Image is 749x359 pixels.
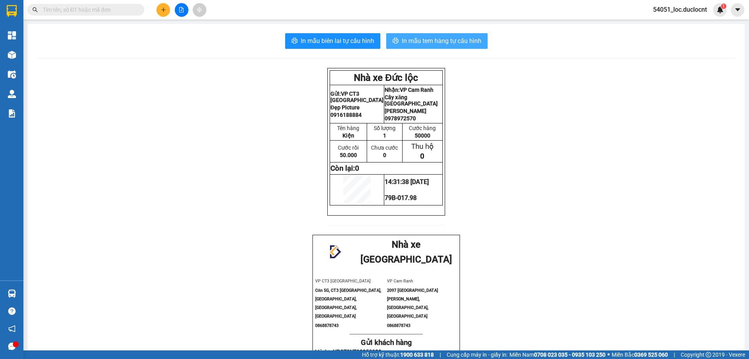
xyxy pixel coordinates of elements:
[330,91,383,103] span: VP CT3 [GEOGRAPHIC_DATA]
[722,4,725,9] span: 1
[400,352,434,358] strong: 1900 633 818
[3,38,58,43] span: VP CT3 [GEOGRAPHIC_DATA]
[8,289,16,298] img: warehouse-icon
[612,350,668,359] span: Miền Bắc
[333,348,382,354] span: VPCT3NT09250083
[156,3,170,17] button: plus
[385,94,438,107] span: Cây xăng [GEOGRAPHIC_DATA]
[285,33,380,49] button: printerIn mẫu biên lai tự cấu hình
[315,331,458,337] p: -----------------------------------------------
[721,4,726,9] sup: 1
[509,350,605,359] span: Miền Nam
[706,352,711,357] span: copyright
[647,5,713,14] span: 54051_loc.duclocnt
[8,325,16,332] span: notification
[193,3,206,17] button: aim
[8,109,16,118] img: solution-icon
[315,279,371,284] span: VP CT3 [GEOGRAPHIC_DATA]
[8,90,16,98] img: warehouse-icon
[315,348,382,354] span: Mã đơn:
[354,72,418,83] strong: Nhà xe Đức lộc
[392,38,399,45] span: printer
[440,350,441,359] span: |
[322,239,348,265] img: logo
[607,353,610,356] span: ⚪️
[315,288,381,319] span: Căn 5G, CT3 [GEOGRAPHIC_DATA], [GEOGRAPHIC_DATA], [GEOGRAPHIC_DATA], [GEOGRAPHIC_DATA]
[420,152,424,161] span: 0
[403,125,442,131] p: Cước hàng
[330,91,383,103] strong: Gửi:
[415,132,430,139] span: 50000
[383,132,386,139] span: 1
[179,7,184,13] span: file-add
[383,152,386,158] span: 0
[3,44,44,70] span: Căn 5G, CT3 [GEOGRAPHIC_DATA], [GEOGRAPHIC_DATA], [GEOGRAPHIC_DATA], [GEOGRAPHIC_DATA]
[386,33,488,49] button: printerIn mẫu tem hàng tự cấu hình
[731,3,744,17] button: caret-down
[447,350,508,359] span: Cung cấp máy in - giấy in:
[3,3,22,29] img: logo
[175,3,188,17] button: file-add
[400,87,433,93] span: VP Cam Ranh
[161,7,166,13] span: plus
[367,125,402,131] p: Số lượng
[32,7,38,13] span: search
[385,108,426,114] span: [PERSON_NAME]
[385,194,417,202] span: 79B-017.98
[291,38,298,45] span: printer
[355,164,359,173] span: 0
[8,70,16,79] img: warehouse-icon
[534,352,605,358] strong: 0708 023 035 - 0935 103 250
[360,239,452,265] strong: Nhà xe [GEOGRAPHIC_DATA]
[330,104,360,111] span: Đẹp Picture
[717,6,724,13] img: icon-new-feature
[385,87,433,93] strong: Nhận:
[8,343,16,350] span: message
[411,142,434,151] span: Thu hộ
[197,7,202,13] span: aim
[387,323,410,328] span: 0868878743
[301,36,374,46] span: In mẫu biên lai tự cấu hình
[8,307,16,315] span: question-circle
[330,112,362,118] span: 0916188884
[330,125,366,131] p: Tên hàng
[330,145,366,151] p: Cước rồi
[674,350,675,359] span: |
[43,5,135,14] input: Tìm tên, số ĐT hoặc mã đơn
[387,288,438,319] span: 2097 [GEOGRAPHIC_DATA][PERSON_NAME], [GEOGRAPHIC_DATA], [GEOGRAPHIC_DATA]
[340,152,357,158] span: 50.000
[402,36,481,46] span: In mẫu tem hàng tự cấu hình
[8,31,16,39] img: dashboard-icon
[385,115,416,121] span: 0978972570
[734,6,741,13] span: caret-down
[367,145,402,151] p: Chưa cước
[8,51,16,59] img: warehouse-icon
[361,338,412,347] strong: Gửi khách hàng
[59,38,85,43] span: VP Cam Ranh
[330,164,359,173] strong: Còn lại:
[7,5,17,17] img: logo-vxr
[634,352,668,358] strong: 0369 525 060
[362,350,434,359] span: Hỗ trợ kỹ thuật:
[23,5,114,27] strong: Nhà xe [GEOGRAPHIC_DATA]
[315,323,339,328] span: 0868878743
[387,279,413,284] span: VP Cam Ranh
[343,132,354,139] span: Kiện
[385,178,429,186] span: 14:31:38 [DATE]
[59,47,110,67] span: 2097 [GEOGRAPHIC_DATA][PERSON_NAME], [GEOGRAPHIC_DATA], [GEOGRAPHIC_DATA]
